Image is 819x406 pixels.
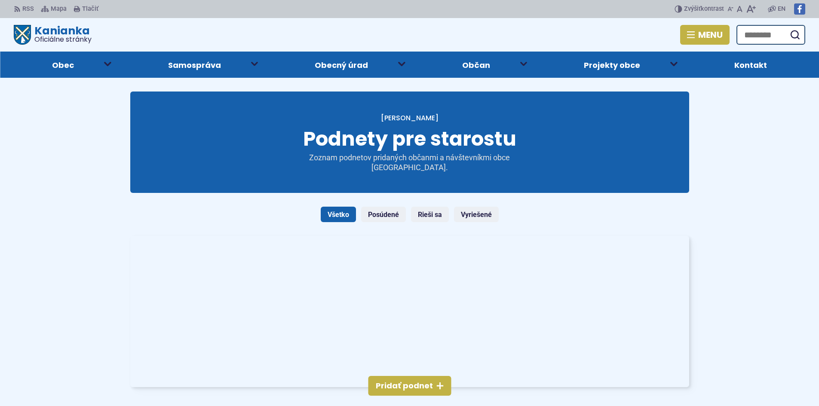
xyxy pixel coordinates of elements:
[276,52,407,78] a: Obecný úrad
[698,31,723,38] span: Menu
[368,376,451,396] button: Pridať podnet
[34,36,92,43] span: Oficiálne stránky
[14,25,31,45] img: Prejsť na domovskú stránku
[31,25,92,43] span: Kanianka
[794,3,805,15] img: Prejsť na Facebook stránku
[130,236,689,387] div: Mapa podnetov
[392,55,412,72] button: Otvoriť podmenu pre
[315,52,368,78] span: Obecný úrad
[584,52,640,78] span: Projekty obce
[51,4,67,14] span: Mapa
[303,125,516,153] span: Podnety pre starostu
[680,25,730,45] button: Menu
[130,52,260,78] a: Samospráva
[684,6,724,13] span: kontrast
[514,55,534,72] button: Otvoriť podmenu pre
[321,207,356,222] a: Všetko
[307,153,513,172] p: Zoznam podnetov pridaných občanmi a návštevníkmi obce [GEOGRAPHIC_DATA].
[14,25,92,45] a: Logo Kanianka, prejsť na domovskú stránku.
[424,52,529,78] a: Občan
[14,52,113,78] a: Obec
[734,52,767,78] span: Kontakt
[462,52,490,78] span: Občan
[98,55,118,72] button: Otvoriť podmenu pre
[361,207,406,222] a: Posúdené
[684,5,701,12] span: Zvýšiť
[22,4,34,14] span: RSS
[778,4,785,14] span: EN
[376,381,433,391] span: Pridať podnet
[245,55,264,72] button: Otvoriť podmenu pre
[381,113,439,123] a: [PERSON_NAME]
[168,52,221,78] span: Samospráva
[411,207,449,222] a: Rieši sa
[664,55,684,72] button: Otvoriť podmenu pre
[546,52,679,78] a: Projekty obce
[52,52,74,78] span: Obec
[454,207,499,222] a: Vyriešené
[776,4,787,14] a: EN
[82,6,98,13] span: Tlačiť
[696,52,806,78] a: Kontakt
